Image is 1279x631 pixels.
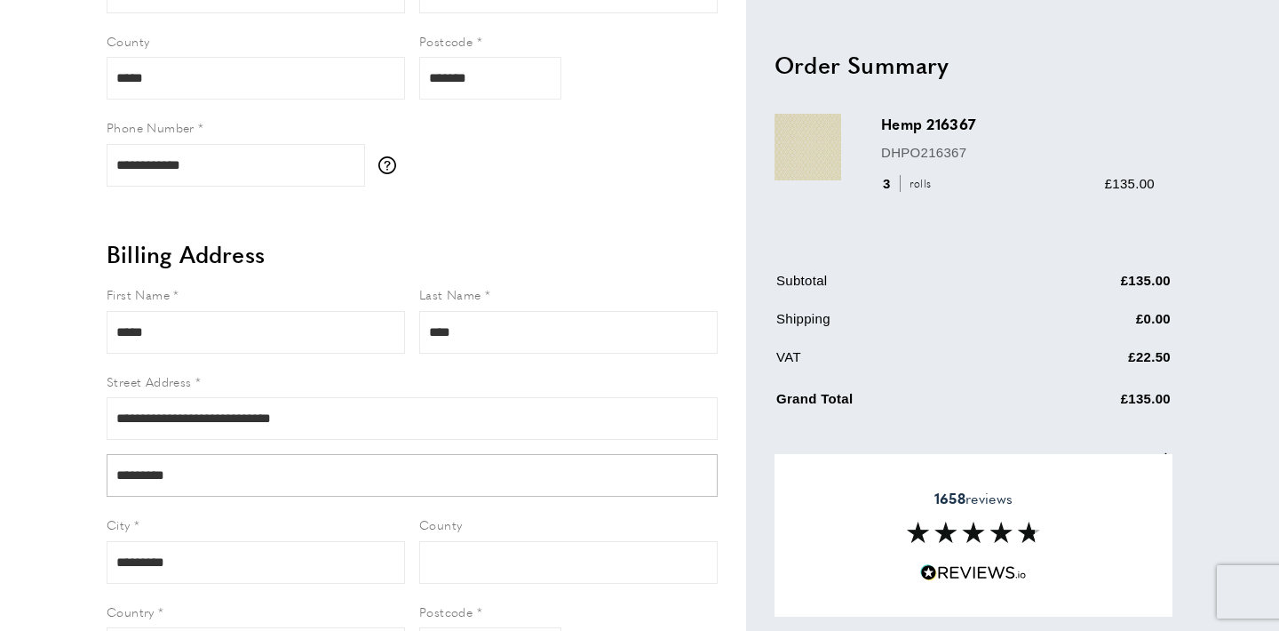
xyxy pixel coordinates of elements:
[881,114,1155,134] h3: Hemp 216367
[776,308,1014,342] td: Shipping
[378,156,405,174] button: More information
[776,384,1014,422] td: Grand Total
[107,515,131,533] span: City
[419,515,462,533] span: County
[881,141,1155,163] p: DHPO216367
[107,372,192,390] span: Street Address
[881,172,937,194] div: 3
[107,32,149,50] span: County
[419,285,481,303] span: Last Name
[934,489,1013,507] span: reviews
[775,448,904,469] span: Apply Discount Code
[776,346,1014,380] td: VAT
[775,114,841,180] img: Hemp 216367
[107,603,155,620] span: Country
[1105,175,1155,190] span: £135.00
[776,269,1014,304] td: Subtotal
[775,48,1172,80] h2: Order Summary
[1016,269,1172,304] td: £135.00
[419,32,473,50] span: Postcode
[1016,346,1172,380] td: £22.50
[900,175,936,192] span: rolls
[107,118,195,136] span: Phone Number
[107,285,170,303] span: First Name
[419,603,473,620] span: Postcode
[1016,308,1172,342] td: £0.00
[920,564,1027,581] img: Reviews.io 5 stars
[934,487,965,507] strong: 1658
[107,238,718,270] h2: Billing Address
[1016,384,1172,422] td: £135.00
[907,522,1040,543] img: Reviews section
